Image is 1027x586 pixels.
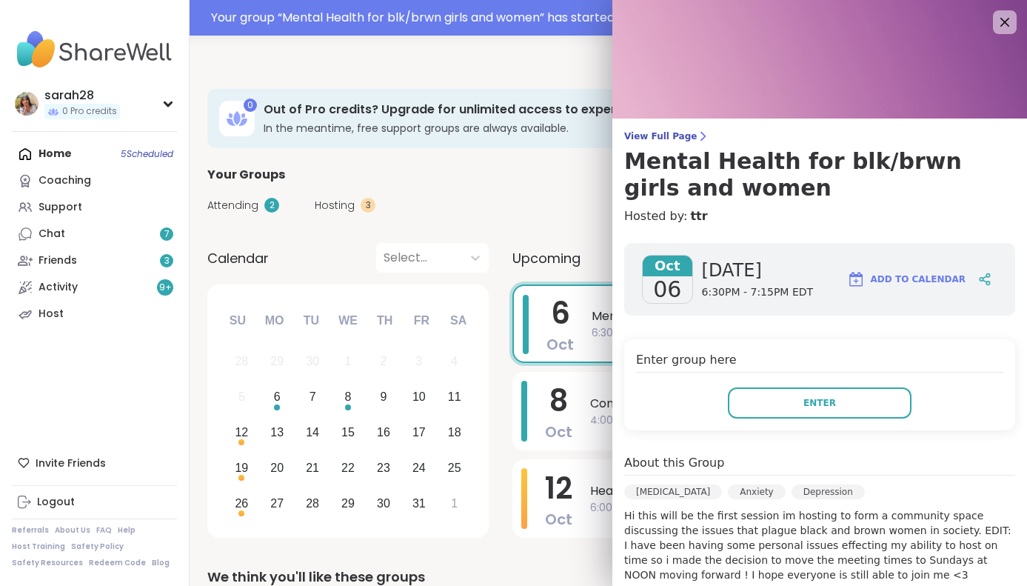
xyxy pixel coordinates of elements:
div: 1 [451,493,458,513]
div: Depression [792,485,865,499]
div: Choose Saturday, October 25th, 2025 [438,452,470,484]
img: ShareWell Nav Logo [12,24,177,76]
div: 12 [235,422,248,442]
button: Enter [728,387,911,419]
a: View Full PageMental Health for blk/brwn girls and women [624,130,1015,202]
button: Add to Calendar [840,262,972,297]
div: Choose Saturday, November 1st, 2025 [438,487,470,519]
span: 3 [164,255,170,267]
div: Not available Thursday, October 2nd, 2025 [368,346,400,378]
div: 7 [310,387,316,407]
div: 2 [380,351,387,371]
div: Coaching [39,173,91,188]
span: 12 [545,467,572,509]
div: 30 [306,351,319,371]
div: month 2025-10 [224,344,472,521]
div: Choose Friday, October 24th, 2025 [403,452,435,484]
a: Redeem Code [89,558,146,568]
div: Support [39,200,82,215]
span: Your Groups [207,166,285,184]
span: 9 + [159,282,172,294]
img: ShareWell Logomark [847,270,865,288]
div: 13 [270,422,284,442]
div: 16 [377,422,390,442]
div: [MEDICAL_DATA] [624,485,722,499]
span: Hosting [315,198,355,213]
div: Choose Sunday, October 12th, 2025 [226,417,258,449]
a: Support [12,194,177,221]
span: Add to Calendar [871,273,966,286]
div: Your group “ Mental Health for blk/brwn girls and women ” has started. Click here to enter! [211,9,1018,27]
div: Anxiety [728,485,785,499]
div: Not available Monday, September 29th, 2025 [261,346,293,378]
div: sarah28 [44,87,120,104]
a: Host [12,301,177,327]
span: Calendar [207,248,269,268]
span: 6:30PM - 7:15PM EDT [592,325,981,341]
div: Choose Saturday, October 18th, 2025 [438,417,470,449]
h4: Enter group here [636,351,1003,373]
div: 20 [270,458,284,478]
div: Su [221,304,254,337]
div: 25 [448,458,461,478]
div: Choose Monday, October 27th, 2025 [261,487,293,519]
div: Logout [37,495,75,510]
a: Safety Resources [12,558,83,568]
div: 30 [377,493,390,513]
div: 26 [235,493,248,513]
div: Choose Thursday, October 23rd, 2025 [368,452,400,484]
div: Choose Tuesday, October 28th, 2025 [297,487,329,519]
div: Choose Monday, October 20th, 2025 [261,452,293,484]
div: 22 [341,458,355,478]
div: 3 [361,198,375,213]
div: Choose Monday, October 13th, 2025 [261,417,293,449]
div: 15 [341,422,355,442]
div: Mo [258,304,290,337]
span: Conflict Resolving Communication [590,395,983,413]
span: Oct [545,509,572,530]
div: Choose Saturday, October 11th, 2025 [438,382,470,413]
div: 18 [448,422,461,442]
div: Choose Sunday, October 26th, 2025 [226,487,258,519]
div: Not available Sunday, September 28th, 2025 [226,346,258,378]
div: 6 [274,387,281,407]
div: Host [39,307,64,322]
div: 19 [235,458,248,478]
div: 23 [377,458,390,478]
span: View Full Page [624,130,1015,142]
a: Help [118,525,136,536]
a: FAQ [96,525,112,536]
p: Hi this will be the first session im hosting to form a community space discussing the issues that... [624,508,1015,582]
div: Choose Friday, October 10th, 2025 [403,382,435,413]
span: 6:30PM - 7:15PM EDT [702,285,814,300]
h4: Hosted by: [624,207,1015,225]
div: 9 [380,387,387,407]
span: Oct [643,256,692,276]
div: Choose Thursday, October 16th, 2025 [368,417,400,449]
div: 10 [412,387,426,407]
span: Upcoming [512,248,581,268]
div: Not available Tuesday, September 30th, 2025 [297,346,329,378]
div: Th [369,304,401,337]
div: Choose Tuesday, October 7th, 2025 [297,382,329,413]
div: 27 [270,493,284,513]
a: Chat7 [12,221,177,247]
h4: About this Group [624,454,724,472]
span: Enter [803,396,836,410]
a: ttr [690,207,707,225]
span: 6:00PM - 7:00PM EDT [590,500,983,516]
div: Choose Tuesday, October 14th, 2025 [297,417,329,449]
span: Oct [546,334,574,355]
div: Choose Thursday, October 30th, 2025 [368,487,400,519]
a: Friends3 [12,247,177,274]
a: About Us [55,525,90,536]
div: Invite Friends [12,450,177,476]
span: 4:00PM - 5:00PM EDT [590,413,983,428]
h3: In the meantime, free support groups are always available. [264,121,889,136]
div: 28 [235,351,248,371]
div: Tu [295,304,327,337]
div: 8 [345,387,352,407]
div: 29 [341,493,355,513]
div: 0 [244,99,257,112]
div: 2 [264,198,279,213]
